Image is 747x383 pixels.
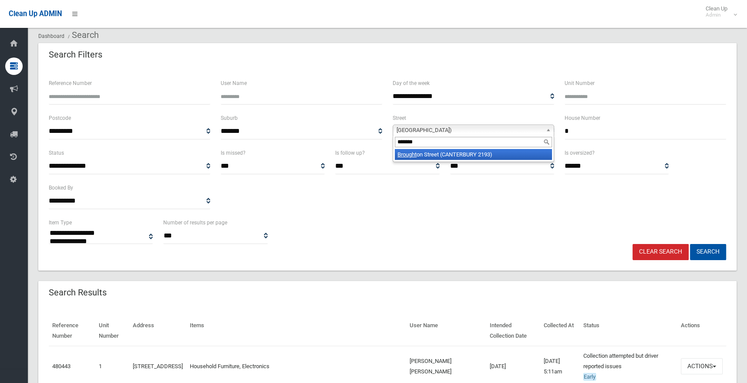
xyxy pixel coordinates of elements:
[129,316,186,346] th: Address
[66,27,99,43] li: Search
[486,316,540,346] th: Intended Collection Date
[52,363,71,369] a: 480443
[38,46,113,63] header: Search Filters
[681,358,723,374] button: Actions
[393,113,406,123] label: Street
[49,148,64,158] label: Status
[95,316,129,346] th: Unit Number
[706,12,727,18] small: Admin
[583,373,596,380] span: Early
[186,316,406,346] th: Items
[133,363,183,369] a: [STREET_ADDRESS]
[49,113,71,123] label: Postcode
[49,218,72,227] label: Item Type
[221,78,247,88] label: User Name
[565,78,595,88] label: Unit Number
[9,10,62,18] span: Clean Up ADMIN
[221,148,246,158] label: Is missed?
[406,316,486,346] th: User Name
[633,244,689,260] a: Clear Search
[397,125,542,136] span: [GEOGRAPHIC_DATA])
[540,316,580,346] th: Collected At
[49,78,92,88] label: Reference Number
[49,183,73,193] label: Booked By
[38,284,117,301] header: Search Results
[565,113,600,123] label: House Number
[565,148,595,158] label: Is oversized?
[335,148,365,158] label: Is follow up?
[690,244,726,260] button: Search
[393,78,430,88] label: Day of the week
[221,113,238,123] label: Suburb
[701,5,736,18] span: Clean Up
[395,149,552,160] li: on Street (CANTERBURY 2193)
[38,33,64,39] a: Dashboard
[163,218,227,227] label: Number of results per page
[49,316,95,346] th: Reference Number
[580,316,677,346] th: Status
[677,316,726,346] th: Actions
[397,151,417,158] em: Brought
